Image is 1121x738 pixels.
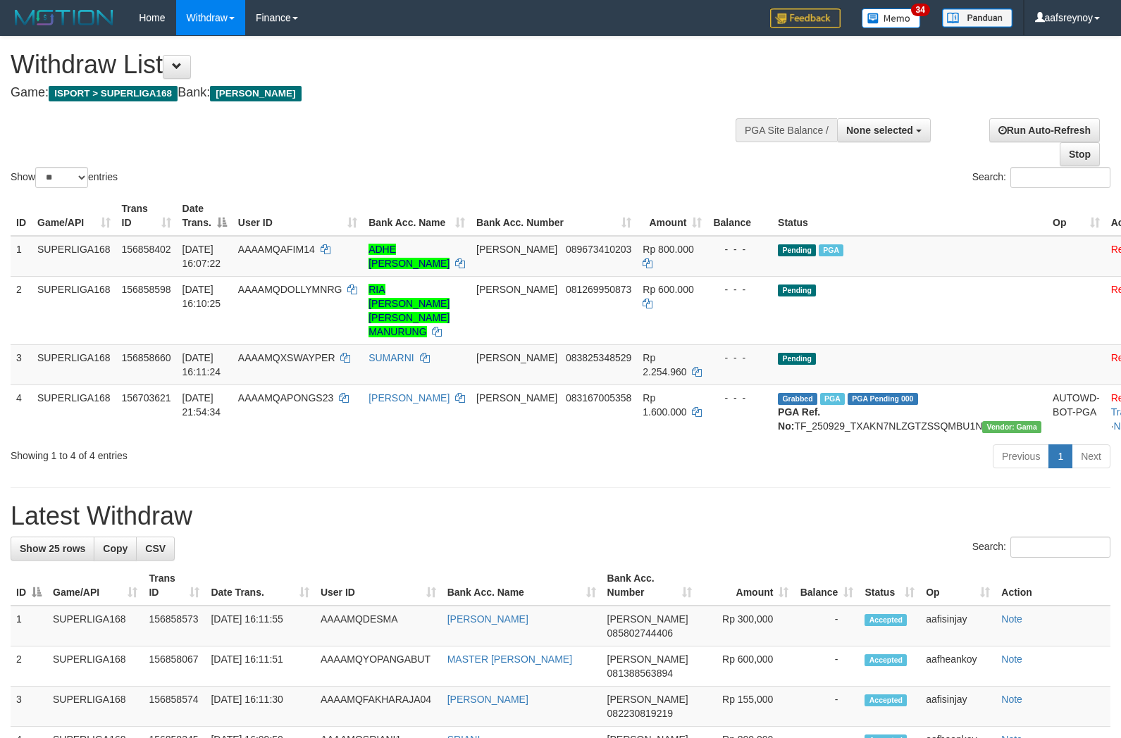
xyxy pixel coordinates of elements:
a: ADHE [PERSON_NAME] [368,244,450,269]
img: panduan.png [942,8,1012,27]
td: SUPERLIGA168 [47,606,143,646]
span: [DATE] 21:54:34 [182,392,221,418]
th: Bank Acc. Number: activate to sort column ascending [602,565,698,606]
th: Amount: activate to sort column ascending [637,196,707,236]
td: aafisinjay [920,606,996,646]
div: - - - [713,242,767,256]
span: Rp 1.600.000 [643,392,686,418]
th: Date Trans.: activate to sort column descending [177,196,233,236]
input: Search: [1010,537,1110,558]
span: [PERSON_NAME] [476,284,557,295]
span: ISPORT > SUPERLIGA168 [49,86,178,101]
td: 2 [11,276,32,344]
th: Op: activate to sort column ascending [1047,196,1105,236]
span: Accepted [865,614,907,626]
th: Op: activate to sort column ascending [920,565,996,606]
span: Copy 083167005358 to clipboard [566,392,631,404]
span: 156858660 [122,352,171,363]
th: User ID: activate to sort column ascending [233,196,363,236]
span: 156858402 [122,244,171,255]
span: Pending [778,353,816,365]
td: SUPERLIGA168 [32,236,116,277]
td: SUPERLIGA168 [32,384,116,439]
a: Note [1001,613,1022,625]
select: Showentries [35,167,88,188]
td: SUPERLIGA168 [47,687,143,727]
td: 156858574 [143,687,205,727]
input: Search: [1010,167,1110,188]
th: ID: activate to sort column descending [11,565,47,606]
span: Rp 800.000 [643,244,693,255]
td: AAAAMQDESMA [315,606,442,646]
span: Grabbed [778,393,817,405]
th: Bank Acc. Name: activate to sort column ascending [363,196,471,236]
td: 156858067 [143,646,205,687]
div: - - - [713,282,767,296]
span: Rp 600.000 [643,284,693,295]
a: Next [1072,444,1110,468]
span: Copy 089673410203 to clipboard [566,244,631,255]
span: Rp 2.254.960 [643,352,686,377]
span: Pending [778,284,816,296]
td: 4 [11,384,32,439]
td: Rp 155,000 [698,687,794,727]
a: Show 25 rows [11,537,94,561]
td: 1 [11,606,47,646]
a: Copy [94,537,137,561]
a: Note [1001,653,1022,665]
td: TF_250929_TXAKN7NLZGTZSSQMBU1N [772,384,1047,439]
span: Marked by aafheankoy [819,244,843,256]
td: Rp 600,000 [698,646,794,687]
td: AAAAMQYOPANGABUT [315,646,442,687]
td: 3 [11,344,32,384]
td: SUPERLIGA168 [47,646,143,687]
span: CSV [145,543,166,554]
a: MASTER [PERSON_NAME] [447,653,572,665]
td: 1 [11,236,32,277]
td: [DATE] 16:11:55 [205,606,315,646]
img: Feedback.jpg [770,8,841,28]
button: None selected [837,118,931,142]
th: Date Trans.: activate to sort column ascending [205,565,315,606]
td: AAAAMQFAKHARAJA04 [315,687,442,727]
span: [DATE] 16:11:24 [182,352,221,377]
td: 156858573 [143,606,205,646]
th: Status [772,196,1047,236]
span: [PERSON_NAME] [476,392,557,404]
th: Trans ID: activate to sort column ascending [143,565,205,606]
td: SUPERLIGA168 [32,344,116,384]
span: [DATE] 16:07:22 [182,244,221,269]
td: aafheankoy [920,646,996,687]
td: Rp 300,000 [698,606,794,646]
span: AAAAMQAPONGS23 [238,392,333,404]
img: MOTION_logo.png [11,7,118,28]
span: Copy 081388563894 to clipboard [607,668,673,679]
span: Copy 085802744406 to clipboard [607,627,673,639]
td: aafisinjay [920,687,996,727]
span: AAAAMQAFIM14 [238,244,315,255]
td: SUPERLIGA168 [32,276,116,344]
span: Accepted [865,694,907,706]
label: Search: [972,537,1110,558]
span: Copy 081269950873 to clipboard [566,284,631,295]
td: - [794,646,859,687]
th: Trans ID: activate to sort column ascending [116,196,177,236]
span: Pending [778,244,816,256]
span: AAAAMQXSWAYPER [238,352,335,363]
b: PGA Ref. No: [778,406,820,432]
div: - - - [713,391,767,405]
span: [PERSON_NAME] [607,694,688,705]
a: [PERSON_NAME] [368,392,450,404]
th: Game/API: activate to sort column ascending [32,196,116,236]
a: Previous [993,444,1049,468]
span: [PERSON_NAME] [607,653,688,665]
td: - [794,606,859,646]
span: 156703621 [122,392,171,404]
th: ID [11,196,32,236]
th: Amount: activate to sort column ascending [698,565,794,606]
a: Note [1001,694,1022,705]
a: SUMARNI [368,352,414,363]
td: 2 [11,646,47,687]
span: 34 [911,4,930,16]
span: 156858598 [122,284,171,295]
